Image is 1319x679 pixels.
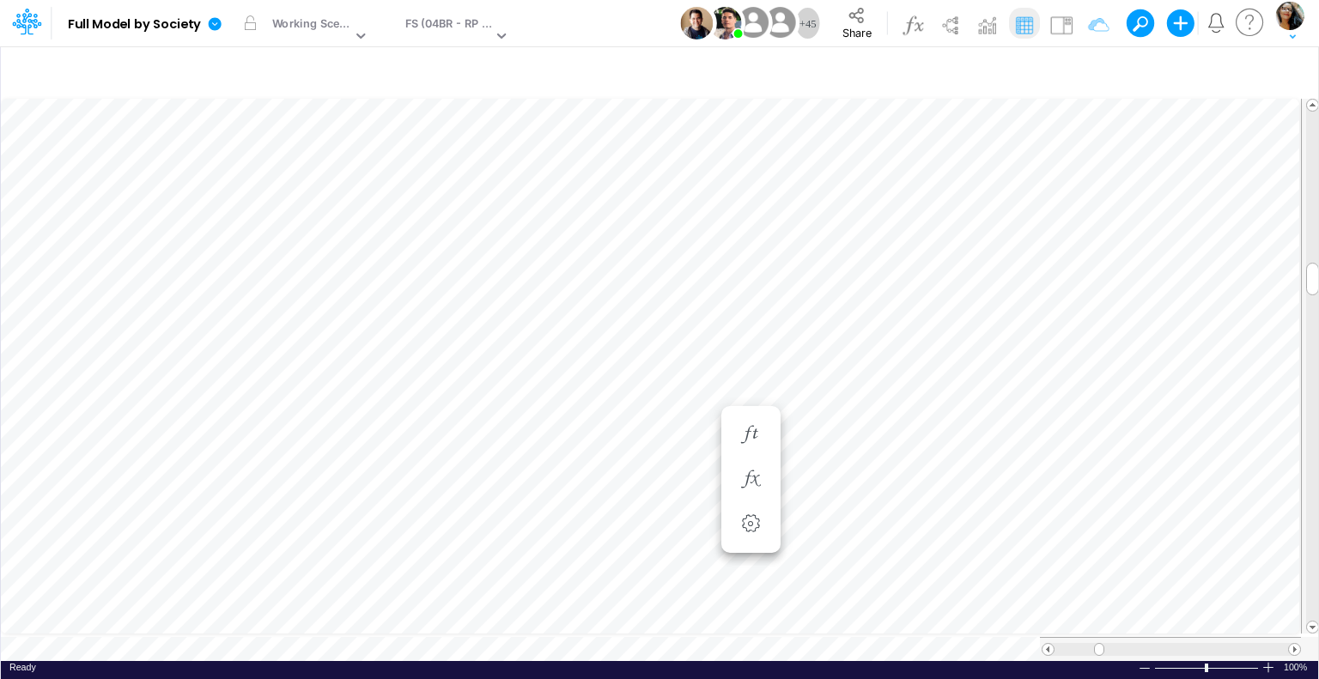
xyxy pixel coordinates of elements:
div: FS (04BR - RP DEV) [405,15,493,35]
span: + 45 [799,18,817,29]
div: Working Scenario [272,15,352,35]
input: Type a title here [15,54,945,89]
img: User Image Icon [761,3,799,42]
button: Share [828,2,886,45]
b: Full Model by Society [68,17,201,33]
span: Share [842,26,872,39]
img: User Image Icon [709,7,742,39]
div: Zoom level [1284,661,1310,674]
a: Notifications [1206,13,1225,33]
div: Zoom Out [1138,662,1152,675]
img: User Image Icon [734,3,773,42]
span: Ready [9,662,36,672]
div: Zoom In [1261,661,1275,674]
div: Zoom [1205,664,1208,672]
div: Zoom [1154,661,1261,674]
div: In Ready mode [9,661,36,674]
img: User Image Icon [681,7,714,39]
span: 100% [1284,661,1310,674]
